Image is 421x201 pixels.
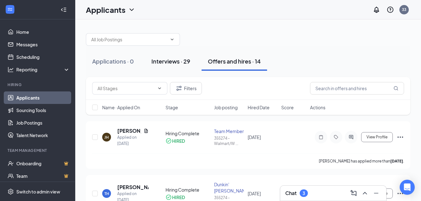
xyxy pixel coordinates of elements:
[371,188,381,198] button: Minimize
[117,127,141,134] h5: [PERSON_NAME]
[16,38,70,51] a: Messages
[332,135,340,140] svg: Tag
[397,190,404,197] svg: Ellipses
[157,86,162,91] svg: ChevronDown
[373,6,380,13] svg: Notifications
[172,138,185,144] div: HIRED
[390,159,403,163] b: [DATE]
[349,188,359,198] button: ComposeMessage
[8,188,14,195] svg: Settings
[86,4,125,15] h1: Applicants
[319,158,404,164] p: [PERSON_NAME] has applied more than .
[402,7,406,12] div: 33
[350,189,357,197] svg: ComposeMessage
[397,133,404,141] svg: Ellipses
[128,6,135,13] svg: ChevronDown
[166,194,172,200] svg: CheckmarkCircle
[151,57,190,65] div: Interviews · 29
[16,104,70,116] a: Sourcing Tools
[166,104,178,111] span: Stage
[117,134,149,147] div: Applied on [DATE]
[387,6,394,13] svg: QuestionInfo
[117,184,149,191] h5: [PERSON_NAME]
[91,36,167,43] input: All Job Postings
[172,194,185,200] div: HIRED
[366,135,387,139] span: View Profile
[16,26,70,38] a: Home
[214,136,244,146] div: 355274 - Walmart/W ...
[175,85,183,92] svg: Filter
[285,190,297,197] h3: Chat
[214,181,244,194] div: Dunkin' [PERSON_NAME]/Finisher
[310,104,325,111] span: Actions
[16,129,70,142] a: Talent Network
[102,104,140,111] span: Name · Applied On
[16,188,60,195] div: Switch to admin view
[361,189,369,197] svg: ChevronUp
[104,191,109,196] div: TH
[281,104,294,111] span: Score
[16,66,70,73] div: Reporting
[360,188,370,198] button: ChevronUp
[248,134,261,140] span: [DATE]
[303,191,305,196] div: 3
[166,138,172,144] svg: CheckmarkCircle
[248,104,270,111] span: Hired Date
[400,180,415,195] div: Open Intercom Messenger
[214,104,238,111] span: Job posting
[214,128,244,134] div: Team Member
[92,57,134,65] div: Applications · 0
[361,132,393,142] button: View Profile
[97,85,155,92] input: All Stages
[393,86,398,91] svg: MagnifyingGlass
[8,82,69,87] div: Hiring
[8,148,69,153] div: Team Management
[144,128,149,133] svg: Document
[16,91,70,104] a: Applicants
[170,82,202,95] button: Filter Filters
[317,135,325,140] svg: Note
[208,57,261,65] div: Offers and hires · 14
[104,135,109,140] div: JH
[7,6,13,13] svg: WorkstreamLogo
[16,170,70,182] a: TeamCrown
[248,191,261,196] span: [DATE]
[61,7,67,13] svg: Collapse
[8,66,14,73] svg: Analysis
[166,187,210,193] div: Hiring Complete
[16,51,70,63] a: Scheduling
[310,82,404,95] input: Search in offers and hires
[372,189,380,197] svg: Minimize
[347,135,355,140] svg: ActiveChat
[16,116,70,129] a: Job Postings
[170,37,175,42] svg: ChevronDown
[166,130,210,137] div: Hiring Complete
[16,157,70,170] a: OnboardingCrown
